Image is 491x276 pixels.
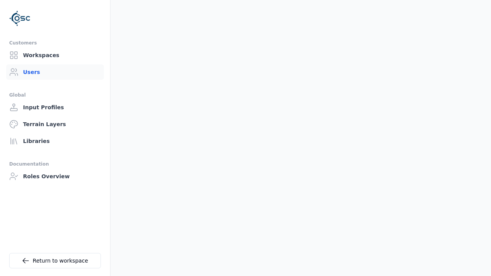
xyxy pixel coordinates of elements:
[6,48,104,63] a: Workspaces
[9,8,31,29] img: Logo
[9,253,101,268] a: Return to workspace
[9,90,101,100] div: Global
[6,100,104,115] a: Input Profiles
[6,64,104,80] a: Users
[6,169,104,184] a: Roles Overview
[6,117,104,132] a: Terrain Layers
[6,133,104,149] a: Libraries
[9,38,101,48] div: Customers
[9,159,101,169] div: Documentation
